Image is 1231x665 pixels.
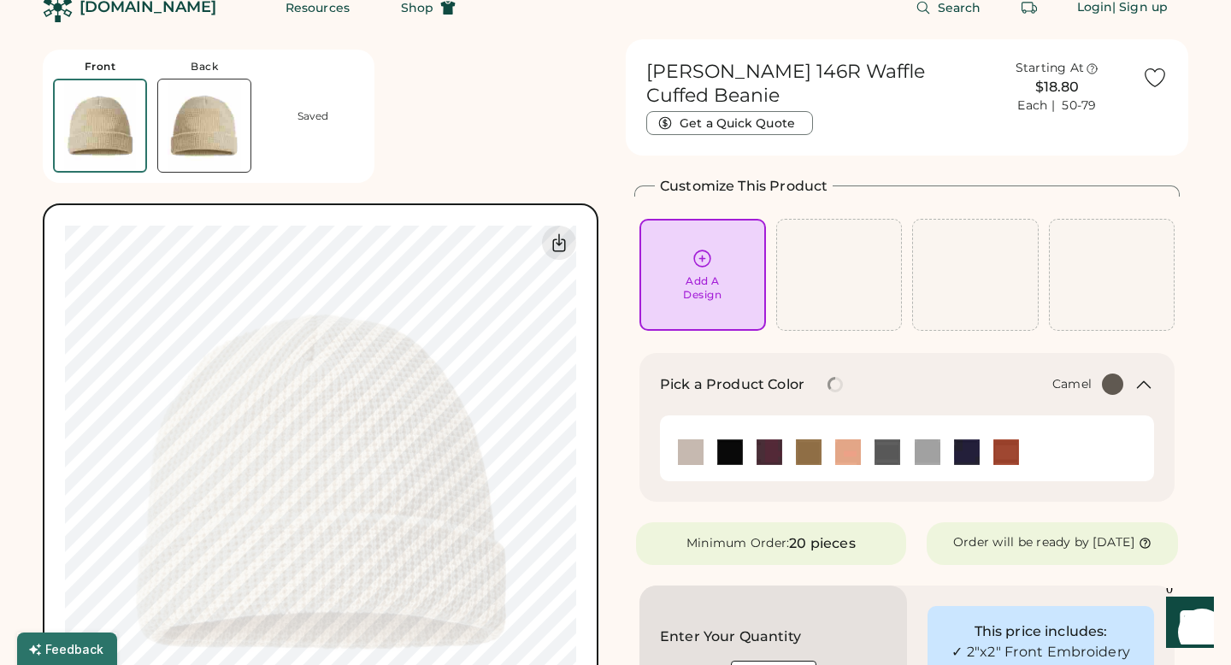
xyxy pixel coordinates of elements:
[875,439,900,465] img: Heather Charcoal Swatch Image
[1150,588,1223,662] iframe: Front Chat
[158,79,250,172] img: Richardson 146R Birch Back Thumbnail
[660,176,828,197] h2: Customize This Product
[796,439,822,465] div: Camel
[954,439,980,465] div: Navy
[55,80,145,171] img: Richardson 146R Birch Front Thumbnail
[757,439,782,465] div: Burgundy
[954,439,980,465] img: Navy Swatch Image
[678,439,704,465] img: Birch Swatch Image
[1093,534,1134,551] div: [DATE]
[1052,376,1092,393] div: Camel
[796,439,822,465] img: Camel Swatch Image
[757,439,782,465] img: Burgundy Swatch Image
[85,60,116,74] div: Front
[646,111,813,135] button: Get a Quick Quote
[660,374,804,395] h2: Pick a Product Color
[835,439,861,465] img: Coral Swatch Image
[1017,97,1096,115] div: Each | 50-79
[660,627,801,647] h2: Enter Your Quantity
[982,77,1132,97] div: $18.80
[683,274,722,302] div: Add A Design
[542,226,576,260] div: Download Front Mockup
[915,439,940,465] img: Heather Grey Swatch Image
[717,439,743,465] img: Black Swatch Image
[938,2,981,14] span: Search
[1016,60,1085,77] div: Starting At
[943,621,1139,642] div: This price includes:
[915,439,940,465] div: Heather Grey
[717,439,743,465] div: Black
[943,642,1139,662] div: ✓ 2"x2" Front Embroidery
[789,533,855,554] div: 20 pieces
[835,439,861,465] div: Coral
[993,439,1019,465] img: Rust Swatch Image
[875,439,900,465] div: Heather Charcoal
[646,60,972,108] h1: [PERSON_NAME] 146R Waffle Cuffed Beanie
[191,60,218,74] div: Back
[401,2,433,14] span: Shop
[993,439,1019,465] div: Rust
[686,535,790,552] div: Minimum Order:
[953,534,1090,551] div: Order will be ready by
[297,109,328,123] div: Saved
[678,439,704,465] div: Birch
